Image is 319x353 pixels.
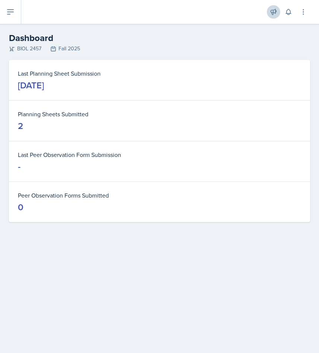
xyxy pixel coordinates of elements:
[9,31,310,45] h2: Dashboard
[18,120,23,132] div: 2
[9,45,310,53] div: BIOL 2457 Fall 2025
[18,79,44,91] div: [DATE]
[18,110,301,119] dt: Planning Sheets Submitted
[18,69,301,78] dt: Last Planning Sheet Submission
[18,191,301,200] dt: Peer Observation Forms Submitted
[18,150,301,159] dt: Last Peer Observation Form Submission
[18,161,20,173] div: -
[18,201,23,213] div: 0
